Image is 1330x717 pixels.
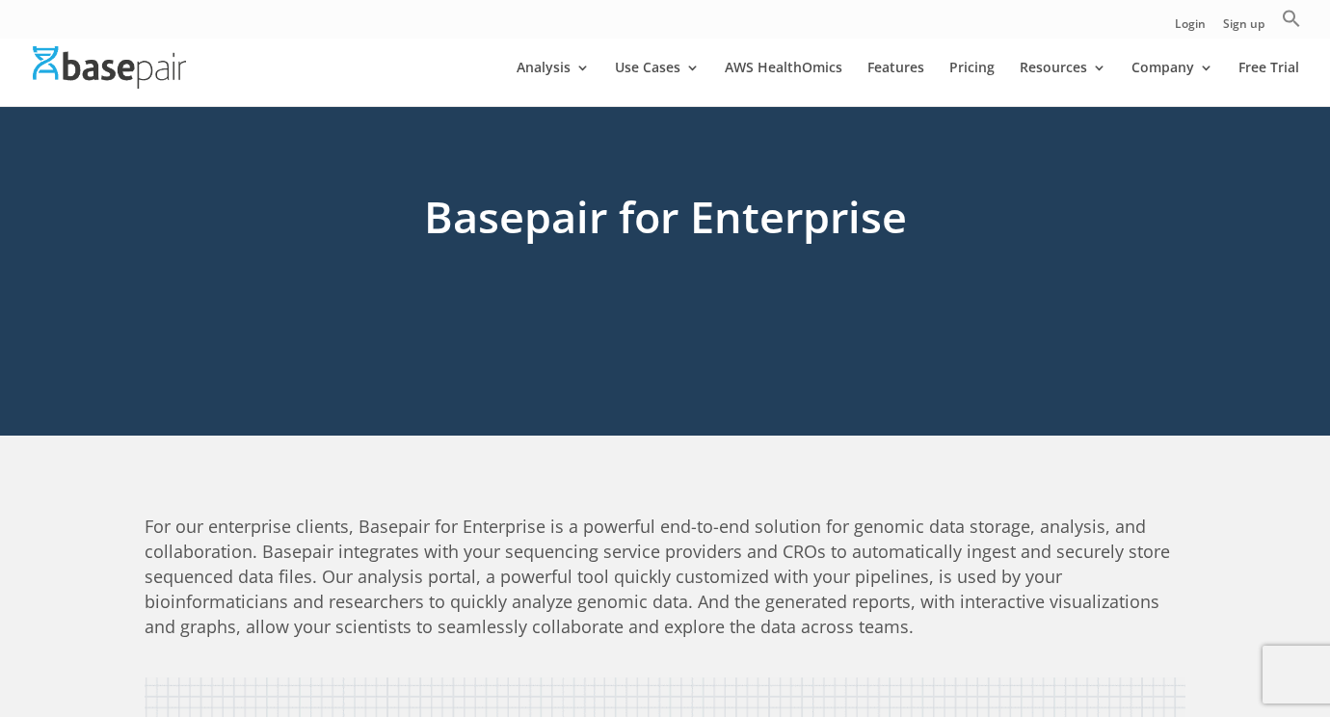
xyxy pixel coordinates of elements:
[1238,61,1299,106] a: Free Trial
[33,46,186,88] img: Basepair
[1223,18,1264,39] a: Sign up
[145,515,1170,638] span: For our enterprise clients, Basepair for Enterprise is a powerful end-to-end solution for genomic...
[1282,9,1301,28] svg: Search
[725,61,842,106] a: AWS HealthOmics
[517,61,590,106] a: Analysis
[867,61,924,106] a: Features
[73,185,1257,257] h3: Basepair for Enterprise
[1131,61,1213,106] a: Company
[615,61,700,106] a: Use Cases
[1282,9,1301,39] a: Search Icon Link
[949,61,995,106] a: Pricing
[1175,18,1206,39] a: Login
[1020,61,1106,106] a: Resources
